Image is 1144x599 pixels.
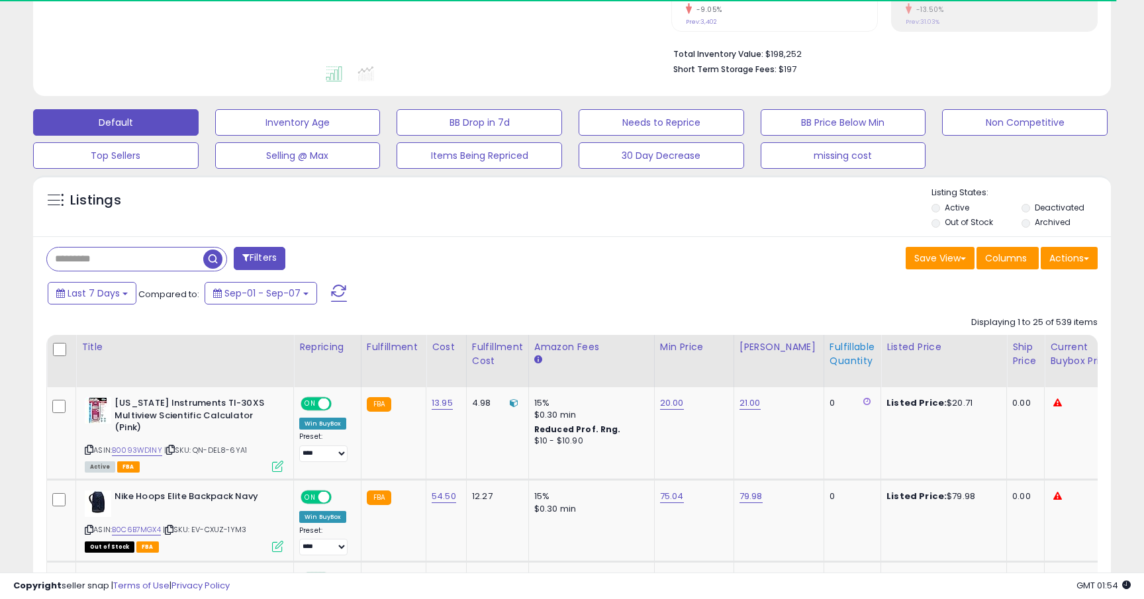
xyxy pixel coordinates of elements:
div: Preset: [299,526,351,556]
span: ON [302,398,318,410]
label: Out of Stock [945,216,993,228]
small: -9.05% [692,5,722,15]
b: Total Inventory Value: [673,48,763,60]
span: FBA [136,541,159,553]
button: Needs to Reprice [579,109,744,136]
div: Win BuyBox [299,418,346,430]
b: Reduced Prof. Rng. [534,424,621,435]
b: Listed Price: [886,490,947,502]
div: $79.98 [886,490,996,502]
div: Fulfillment Cost [472,340,523,368]
span: All listings currently available for purchase on Amazon [85,461,115,473]
button: Inventory Age [215,109,381,136]
span: | SKU: QN-DEL8-6YA1 [164,445,247,455]
small: FBA [367,490,391,505]
li: $198,252 [673,45,1088,61]
span: Compared to: [138,288,199,300]
div: Displaying 1 to 25 of 539 items [971,316,1098,329]
div: ASIN: [85,397,283,471]
span: ON [302,492,318,503]
button: Columns [977,247,1039,269]
b: Nike Hoops Elite Backpack Navy [115,490,275,506]
span: FBA [117,461,140,473]
small: -13.50% [912,5,944,15]
button: 30 Day Decrease [579,142,744,169]
button: Filters [234,247,285,270]
button: Last 7 Days [48,282,136,304]
button: Default [33,109,199,136]
b: Listed Price: [886,396,947,409]
div: Fulfillable Quantity [830,340,875,368]
div: 0.00 [1012,397,1034,409]
div: Preset: [299,432,351,462]
a: 75.04 [660,490,684,503]
p: Listing States: [931,187,1110,199]
span: OFF [330,492,351,503]
div: 0.00 [1012,490,1034,502]
strong: Copyright [13,579,62,592]
div: Win BuyBox [299,511,346,523]
div: $20.71 [886,397,996,409]
div: Listed Price [886,340,1001,354]
a: Terms of Use [113,579,169,592]
a: 54.50 [432,490,456,503]
button: BB Price Below Min [761,109,926,136]
span: Columns [985,252,1027,265]
div: $10 - $10.90 [534,436,644,447]
label: Deactivated [1035,202,1084,213]
a: Privacy Policy [171,579,230,592]
button: missing cost [761,142,926,169]
small: FBA [367,397,391,412]
div: 15% [534,490,644,502]
button: BB Drop in 7d [397,109,562,136]
span: Sep-01 - Sep-07 [224,287,301,300]
div: 4.98 [472,397,518,409]
div: $0.30 min [534,409,644,421]
div: Amazon Fees [534,340,649,354]
div: Repricing [299,340,356,354]
b: [US_STATE] Instruments TI-30XS Multiview Scientific Calculator (Pink) [115,397,275,438]
span: All listings that are currently out of stock and unavailable for purchase on Amazon [85,541,134,553]
a: B0C6B7MGX4 [112,524,161,535]
a: 21.00 [739,396,761,410]
small: Amazon Fees. [534,354,542,366]
div: Fulfillment [367,340,420,354]
small: Prev: 31.03% [906,18,939,26]
button: Top Sellers [33,142,199,169]
div: 0 [830,490,871,502]
label: Active [945,202,969,213]
span: OFF [330,398,351,410]
a: B0093WD1NY [112,445,162,456]
div: 0 [830,397,871,409]
div: 15% [534,397,644,409]
a: 13.95 [432,396,453,410]
div: ASIN: [85,490,283,551]
button: Save View [906,247,975,269]
a: 20.00 [660,396,684,410]
label: Archived [1035,216,1071,228]
div: 12.27 [472,490,518,502]
div: Current Buybox Price [1050,340,1118,368]
span: 2025-09-15 01:54 GMT [1076,579,1131,592]
div: Title [81,340,288,354]
b: Short Term Storage Fees: [673,64,777,75]
div: seller snap | | [13,580,230,592]
div: Ship Price [1012,340,1039,368]
span: Last 7 Days [68,287,120,300]
div: $0.30 min [534,503,644,515]
button: Non Competitive [942,109,1108,136]
span: | SKU: EV-CXUZ-1YM3 [163,524,246,535]
a: 79.98 [739,490,763,503]
img: 518InhkecAL._SL40_.jpg [85,397,111,424]
h5: Listings [70,191,121,210]
div: Cost [432,340,461,354]
img: 31E9VnSh-HL._SL40_.jpg [85,490,111,517]
div: Min Price [660,340,728,354]
button: Sep-01 - Sep-07 [205,282,317,304]
div: [PERSON_NAME] [739,340,818,354]
button: Actions [1041,247,1098,269]
span: $197 [779,63,796,75]
button: Items Being Repriced [397,142,562,169]
button: Selling @ Max [215,142,381,169]
small: Prev: 3,402 [686,18,717,26]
